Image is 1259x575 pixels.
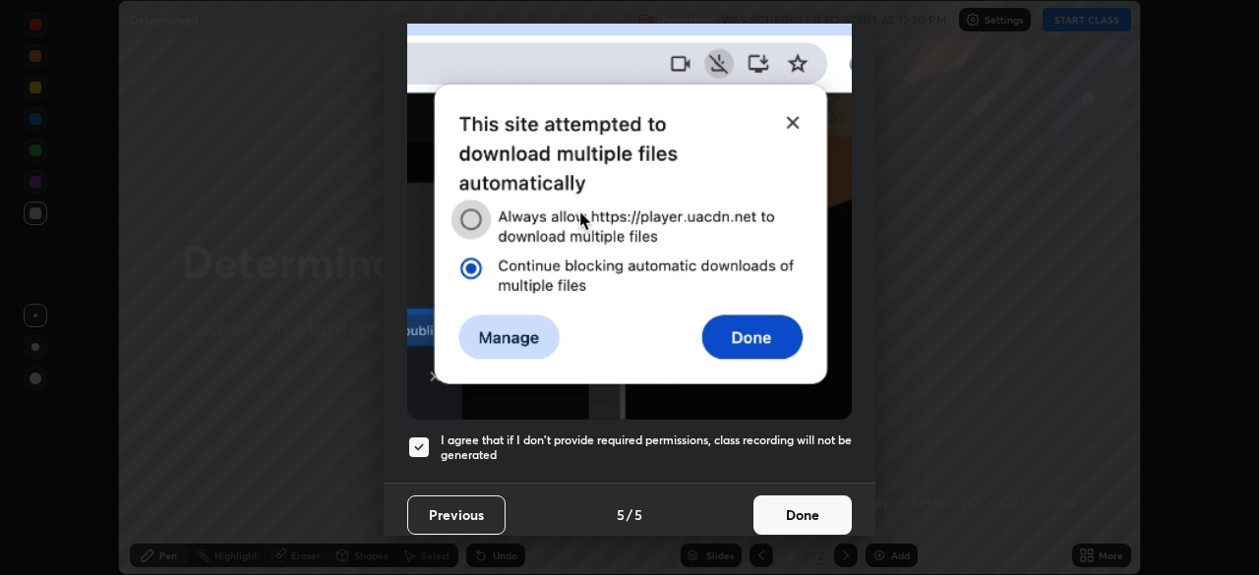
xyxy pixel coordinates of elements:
button: Previous [407,495,506,535]
h4: / [627,504,632,525]
h5: I agree that if I don't provide required permissions, class recording will not be generated [441,432,852,463]
button: Done [753,495,852,535]
h4: 5 [617,504,625,525]
h4: 5 [634,504,642,525]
